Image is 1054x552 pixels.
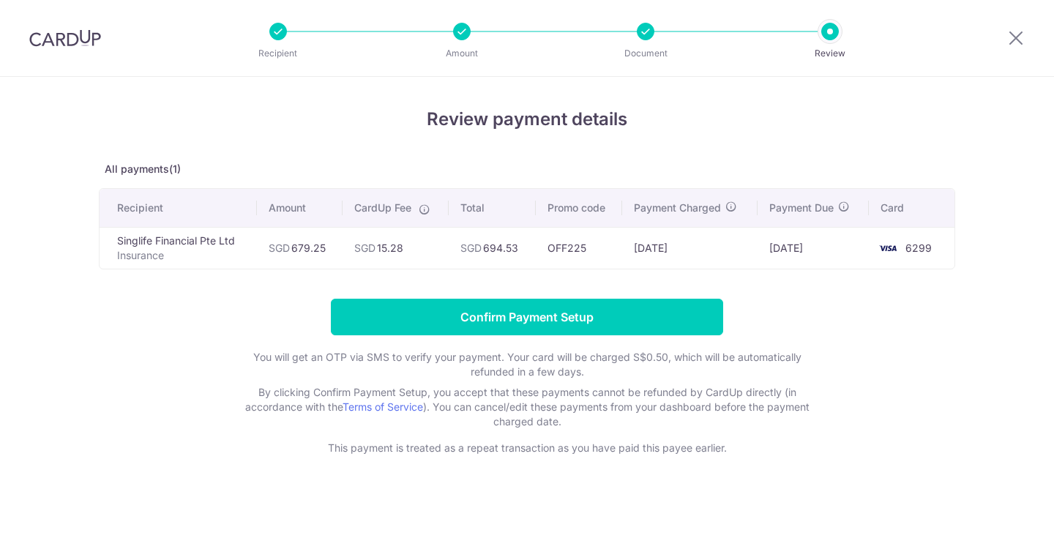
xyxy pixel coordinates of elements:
td: OFF225 [536,227,623,269]
span: 6299 [905,242,932,254]
input: Confirm Payment Setup [331,299,723,335]
td: 15.28 [343,227,449,269]
a: Terms of Service [343,400,423,413]
span: SGD [354,242,375,254]
span: Payment Due [769,201,834,215]
p: You will get an OTP via SMS to verify your payment. Your card will be charged S$0.50, which will ... [234,350,820,379]
th: Total [449,189,536,227]
h4: Review payment details [99,106,955,133]
p: All payments(1) [99,162,955,176]
p: Insurance [117,248,245,263]
th: Card [869,189,955,227]
td: Singlife Financial Pte Ltd [100,227,257,269]
img: CardUp [29,29,101,47]
p: Review [776,46,884,61]
td: 694.53 [449,227,536,269]
td: 679.25 [257,227,343,269]
p: This payment is treated as a repeat transaction as you have paid this payee earlier. [234,441,820,455]
img: <span class="translation_missing" title="translation missing: en.account_steps.new_confirm_form.b... [873,239,902,257]
th: Recipient [100,189,257,227]
td: [DATE] [758,227,869,269]
span: SGD [269,242,290,254]
td: [DATE] [622,227,758,269]
span: Payment Charged [634,201,721,215]
th: Amount [257,189,343,227]
p: By clicking Confirm Payment Setup, you accept that these payments cannot be refunded by CardUp di... [234,385,820,429]
span: CardUp Fee [354,201,411,215]
p: Recipient [224,46,332,61]
th: Promo code [536,189,623,227]
p: Amount [408,46,516,61]
span: SGD [460,242,482,254]
p: Document [591,46,700,61]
